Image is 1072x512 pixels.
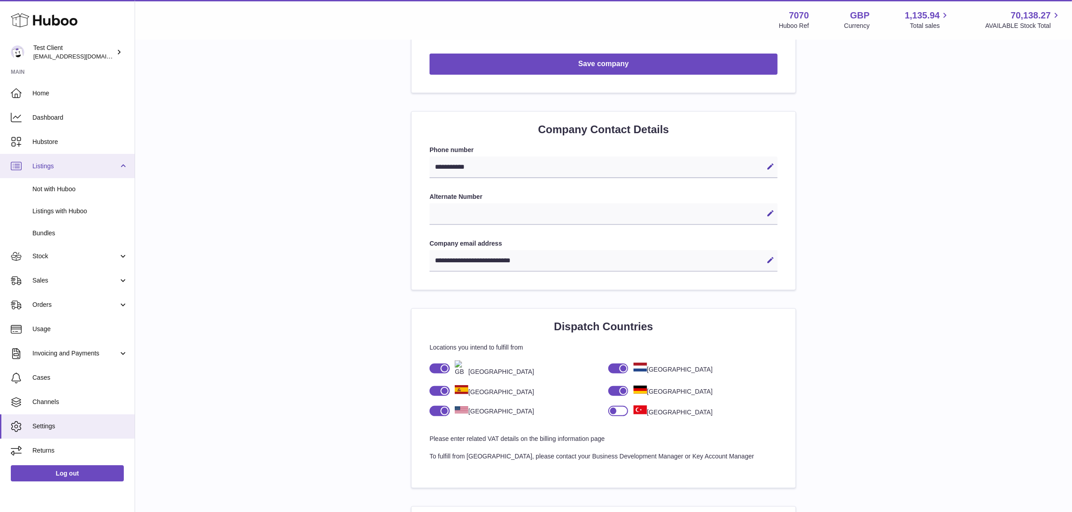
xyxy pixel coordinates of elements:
span: Settings [32,422,128,431]
div: Test Client [33,44,114,61]
span: Channels [32,398,128,406]
span: Usage [32,325,128,333]
img: internalAdmin-7070@internal.huboo.com [11,45,24,59]
span: AVAILABLE Stock Total [985,22,1061,30]
h2: Company Contact Details [430,122,778,137]
div: [GEOGRAPHIC_DATA] [450,406,534,416]
strong: GBP [850,9,869,22]
span: Listings [32,162,118,171]
span: Not with Huboo [32,185,128,193]
span: Dashboard [32,113,128,122]
span: Stock [32,252,118,260]
img: TR [633,405,647,414]
span: Orders [32,301,118,309]
div: [GEOGRAPHIC_DATA] [450,360,534,376]
p: To fulfill from [GEOGRAPHIC_DATA], please contact your Business Development Manager or Key Accoun... [430,452,778,461]
span: Invoicing and Payments [32,349,118,358]
span: Hubstore [32,138,128,146]
div: [GEOGRAPHIC_DATA] [450,385,534,396]
span: Total sales [910,22,950,30]
div: [GEOGRAPHIC_DATA] [628,386,712,396]
div: Currency [844,22,870,30]
label: Phone number [430,146,778,154]
img: US [455,406,468,413]
span: Bundles [32,229,128,238]
img: NL [633,363,647,372]
h2: Dispatch Countries [430,319,778,334]
span: [EMAIL_ADDRESS][DOMAIN_NAME] [33,53,132,60]
span: 70,138.27 [1011,9,1051,22]
span: Cases [32,373,128,382]
span: Returns [32,446,128,455]
a: 1,135.94 Total sales [905,9,950,30]
img: DE [633,386,647,394]
a: 70,138.27 AVAILABLE Stock Total [985,9,1061,30]
img: ES [455,385,468,394]
div: [GEOGRAPHIC_DATA] [628,405,712,417]
span: Sales [32,276,118,285]
div: [GEOGRAPHIC_DATA] [628,363,712,374]
strong: 7070 [789,9,809,22]
p: Please enter related VAT details on the billing information page [430,435,778,443]
span: 1,135.94 [905,9,940,22]
button: Save company [430,54,778,75]
a: Log out [11,465,124,481]
p: Locations you intend to fulfill from [430,343,778,352]
label: Company email address [430,239,778,248]
label: Alternate Number [430,193,778,201]
span: Home [32,89,128,98]
div: Huboo Ref [779,22,809,30]
img: GB [455,360,468,376]
span: Listings with Huboo [32,207,128,216]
